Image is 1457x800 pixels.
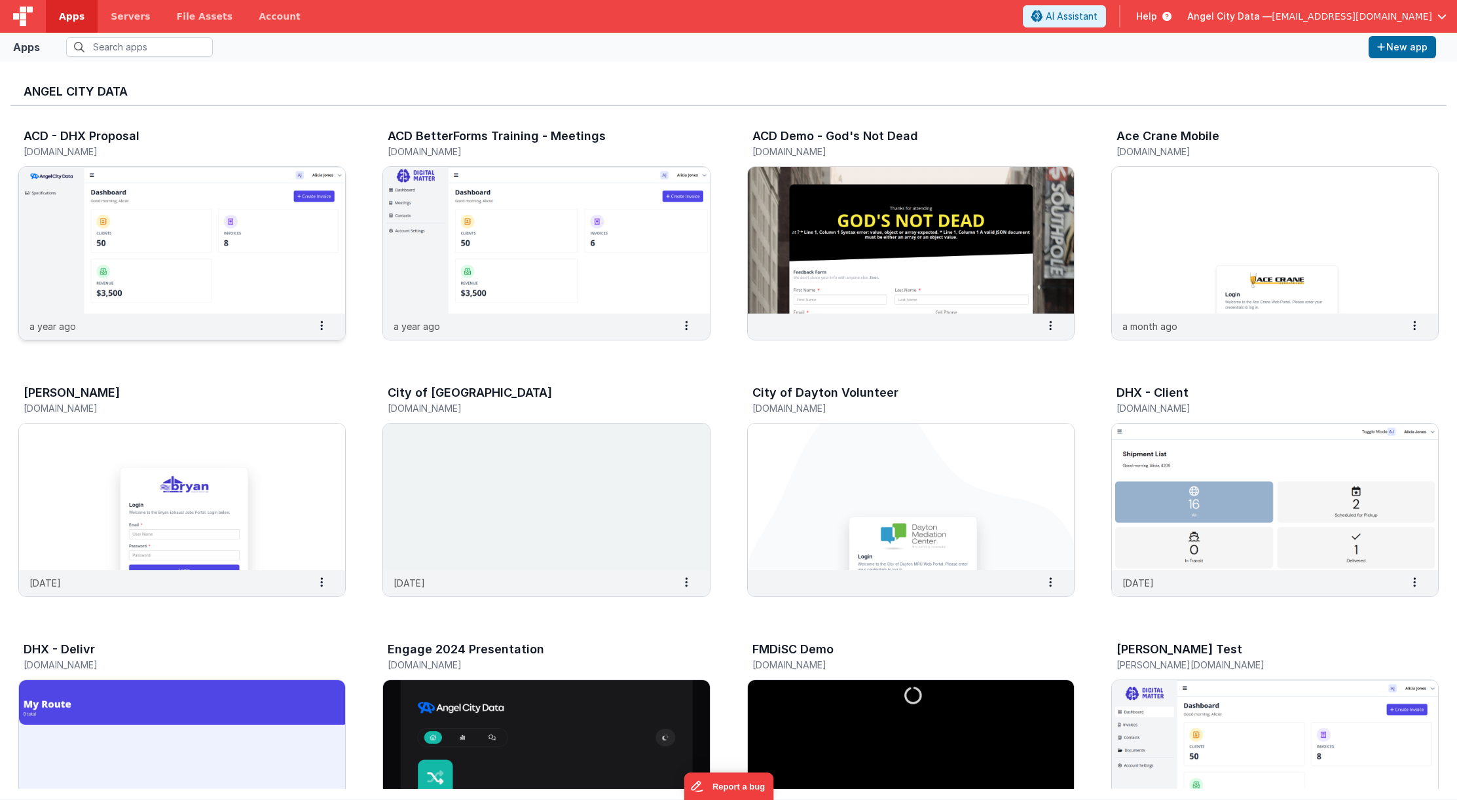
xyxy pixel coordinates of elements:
span: Help [1136,10,1157,23]
h5: [DOMAIN_NAME] [24,403,313,413]
span: Angel City Data — [1187,10,1272,23]
h5: [DOMAIN_NAME] [1116,403,1406,413]
p: a year ago [29,319,76,333]
h5: [DOMAIN_NAME] [388,660,677,670]
span: AI Assistant [1046,10,1097,23]
button: New app [1369,36,1436,58]
h3: FMDiSC Demo [752,643,834,656]
h3: [PERSON_NAME] Test [1116,643,1242,656]
h5: [DOMAIN_NAME] [752,403,1042,413]
span: Apps [59,10,84,23]
h5: [DOMAIN_NAME] [388,403,677,413]
p: [DATE] [1122,576,1154,590]
h5: [DOMAIN_NAME] [752,660,1042,670]
h3: Engage 2024 Presentation [388,643,544,656]
h3: [PERSON_NAME] [24,386,120,399]
h5: [DOMAIN_NAME] [752,147,1042,156]
iframe: Marker.io feedback button [684,773,773,800]
h3: ACD Demo - God's Not Dead [752,130,918,143]
span: File Assets [177,10,233,23]
p: [DATE] [29,576,61,590]
button: AI Assistant [1023,5,1106,27]
h3: City of Dayton Volunteer [752,386,898,399]
h3: DHX - Client [1116,386,1189,399]
h5: [PERSON_NAME][DOMAIN_NAME] [1116,660,1406,670]
h3: City of [GEOGRAPHIC_DATA] [388,386,552,399]
p: [DATE] [394,576,425,590]
h5: [DOMAIN_NAME] [24,660,313,670]
h5: [DOMAIN_NAME] [1116,147,1406,156]
h3: Ace Crane Mobile [1116,130,1219,143]
input: Search apps [66,37,213,57]
p: a month ago [1122,319,1177,333]
h3: DHX - Delivr [24,643,95,656]
h3: ACD BetterForms Training - Meetings [388,130,606,143]
h5: [DOMAIN_NAME] [388,147,677,156]
h5: [DOMAIN_NAME] [24,147,313,156]
span: [EMAIL_ADDRESS][DOMAIN_NAME] [1272,10,1432,23]
h3: Angel City Data [24,85,1433,98]
button: Angel City Data — [EMAIL_ADDRESS][DOMAIN_NAME] [1187,10,1447,23]
p: a year ago [394,319,440,333]
h3: ACD - DHX Proposal [24,130,139,143]
div: Apps [13,39,40,55]
span: Servers [111,10,150,23]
